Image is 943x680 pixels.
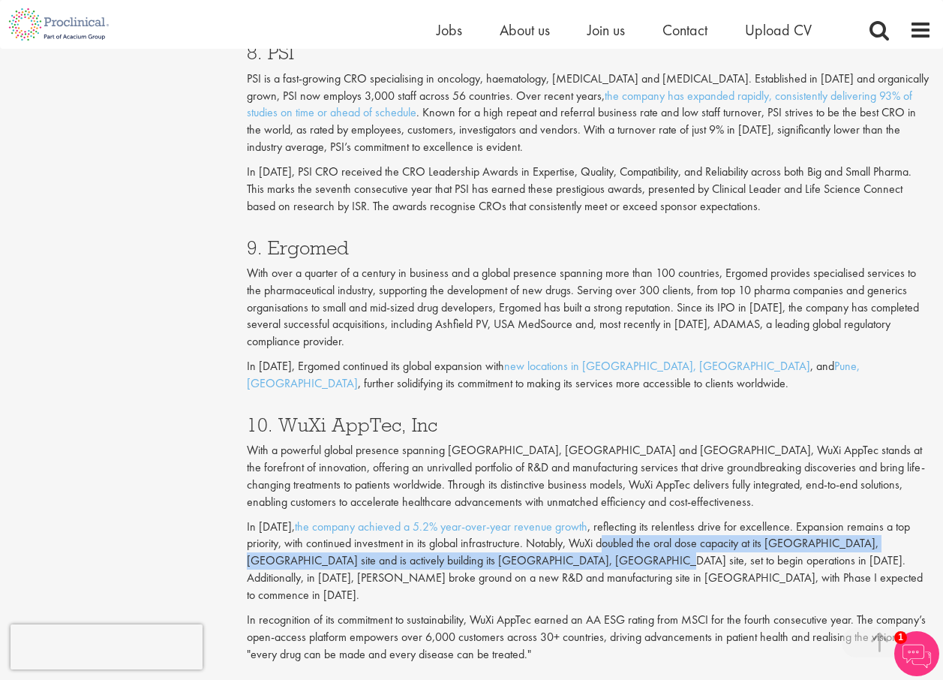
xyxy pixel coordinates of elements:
[894,631,939,676] img: Chatbot
[295,519,587,534] a: the company achieved a 5.2% year-over-year revenue growth
[500,20,550,40] a: About us
[894,631,907,644] span: 1
[662,20,707,40] a: Contact
[437,20,462,40] a: Jobs
[745,20,812,40] a: Upload CV
[504,358,810,374] a: new locations in [GEOGRAPHIC_DATA], [GEOGRAPHIC_DATA]
[247,519,932,604] p: In [DATE], , reflecting its relentless drive for excellence. Expansion remains a top priority, wi...
[247,442,932,510] p: With a powerful global presence spanning [GEOGRAPHIC_DATA], [GEOGRAPHIC_DATA] and [GEOGRAPHIC_DAT...
[247,71,932,156] p: PSI is a fast-growing CRO specialising in oncology, haematology, [MEDICAL_DATA] and [MEDICAL_DATA...
[247,88,912,121] a: the company has expanded rapidly, consistently delivering 93% of studies on time or ahead of sche...
[247,43,932,62] h3: 8. PSI
[247,358,860,391] a: Pune, [GEOGRAPHIC_DATA]
[247,612,932,663] p: In recognition of its commitment to sustainability, WuXi AppTec earned an AA ESG rating from MSCI...
[247,164,932,215] p: In [DATE], PSI CRO received the CRO Leadership Awards in Expertise, Quality, Compatibility, and R...
[247,415,932,435] h3: 10. WuXi AppTec, Inc
[11,624,203,669] iframe: reCAPTCHA
[587,20,625,40] a: Join us
[247,358,932,393] p: In [DATE], Ergomed continued its global expansion with , and , further solidifying its commitment...
[247,238,932,257] h3: 9. Ergomed
[247,265,932,351] p: With over a quarter of a century in business and a global presence spanning more than 100 countri...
